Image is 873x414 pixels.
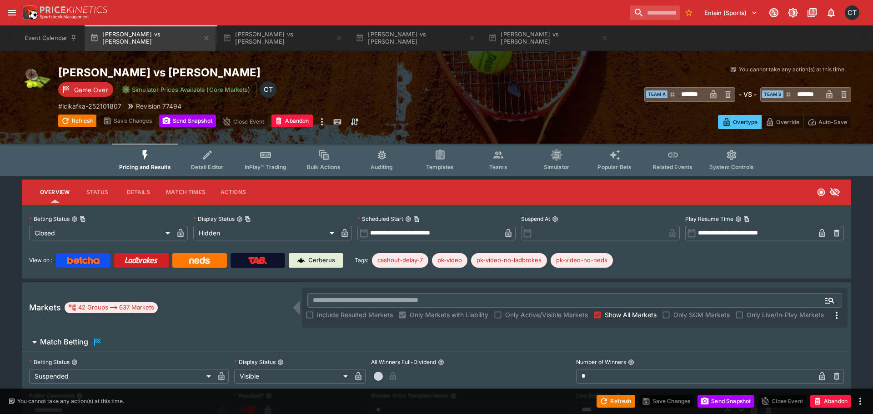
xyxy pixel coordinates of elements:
[762,90,783,98] span: Team B
[682,5,696,20] button: No Bookmarks
[77,181,118,203] button: Status
[829,187,840,198] svg: Hidden
[842,3,862,23] button: Cameron Tarver
[308,256,335,265] p: Cerberus
[817,188,826,197] svg: Closed
[40,6,107,13] img: PriceKinetics
[22,333,851,351] button: Match Betting
[29,358,70,366] p: Betting Status
[29,226,173,240] div: Closed
[71,359,78,365] button: Betting Status
[405,216,411,222] button: Scheduled StartCopy To Clipboard
[68,302,154,313] div: 42 Groups 637 Markets
[58,101,121,111] p: Copy To Clipboard
[236,216,243,222] button: Display StatusCopy To Clipboard
[739,65,846,74] p: You cannot take any action(s) at this time.
[20,4,38,22] img: PriceKinetics Logo
[372,256,428,265] span: cashout-delay-7
[112,144,761,176] div: Event type filters
[297,257,305,264] img: Cerberus
[552,216,558,222] button: Suspend At
[17,397,124,405] p: You cannot take any action(s) at this time.
[316,115,327,129] button: more
[217,25,348,51] button: [PERSON_NAME] vs [PERSON_NAME]
[471,253,547,268] div: Betting Target: cerberus
[85,25,216,51] button: [PERSON_NAME] vs [PERSON_NAME]
[766,5,782,21] button: Connected to PK
[551,256,613,265] span: pk-video-no-neds
[718,115,762,129] button: Overtype
[118,181,159,203] button: Details
[260,81,276,98] div: Cameron Tarver
[483,25,614,51] button: [PERSON_NAME] vs [PERSON_NAME]
[4,5,20,21] button: open drawer
[193,215,235,223] p: Display Status
[432,253,467,268] div: Betting Target: cerberus
[289,253,343,268] a: Cerberus
[371,164,393,170] span: Auditing
[22,65,51,95] img: tennis.png
[544,164,569,170] span: Simulator
[159,115,216,127] button: Send Snapshot
[521,215,550,223] p: Suspend At
[709,164,754,170] span: System Controls
[810,396,851,405] span: Mark an event as closed and abandoned.
[743,216,750,222] button: Copy To Clipboard
[653,164,692,170] span: Related Events
[432,256,467,265] span: pk-video
[40,15,89,19] img: Sportsbook Management
[489,164,507,170] span: Teams
[67,257,100,264] img: Betcha
[697,395,754,408] button: Send Snapshot
[277,359,284,365] button: Display Status
[58,65,455,80] h2: Copy To Clipboard
[355,253,368,268] label: Tags:
[733,117,758,127] p: Overtype
[855,396,866,407] button: more
[307,164,341,170] span: Bulk Actions
[317,310,393,319] span: Include Resulted Markets
[119,164,171,170] span: Pricing and Results
[371,358,436,366] p: All Winners Full-Dividend
[551,253,613,268] div: Betting Target: cerberus
[40,337,88,347] h6: Match Betting
[803,115,851,129] button: Auto-Save
[845,5,859,20] div: Cameron Tarver
[646,90,667,98] span: Team A
[505,310,588,319] span: Only Active/Visible Markets
[213,181,254,203] button: Actions
[804,5,820,21] button: Documentation
[350,25,481,51] button: [PERSON_NAME] vs [PERSON_NAME]
[372,253,428,268] div: Betting Target: cerberus
[576,358,626,366] p: Number of Winners
[673,310,730,319] span: Only SGM Markets
[823,5,839,21] button: Notifications
[245,164,286,170] span: InPlay™ Trading
[630,5,680,20] input: search
[685,215,733,223] p: Play Resume Time
[761,115,803,129] button: Override
[831,310,842,321] svg: More
[785,5,801,21] button: Toggle light/dark mode
[628,359,634,365] button: Number of Winners
[597,395,635,408] button: Refresh
[193,226,337,240] div: Hidden
[410,310,488,319] span: Only Markets with Liability
[718,115,851,129] div: Start From
[426,164,454,170] span: Templates
[189,257,210,264] img: Neds
[234,358,276,366] p: Display Status
[413,216,420,222] button: Copy To Clipboard
[71,216,78,222] button: Betting StatusCopy To Clipboard
[29,369,214,384] div: Suspended
[810,395,851,408] button: Abandon
[739,90,757,99] h6: - VS -
[471,256,547,265] span: pk-video-no-ladbrokes
[125,257,158,264] img: Ladbrokes
[357,215,403,223] p: Scheduled Start
[776,117,799,127] p: Override
[438,359,444,365] button: All Winners Full-Dividend
[58,115,96,127] button: Refresh
[33,181,77,203] button: Overview
[234,369,351,384] div: Visible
